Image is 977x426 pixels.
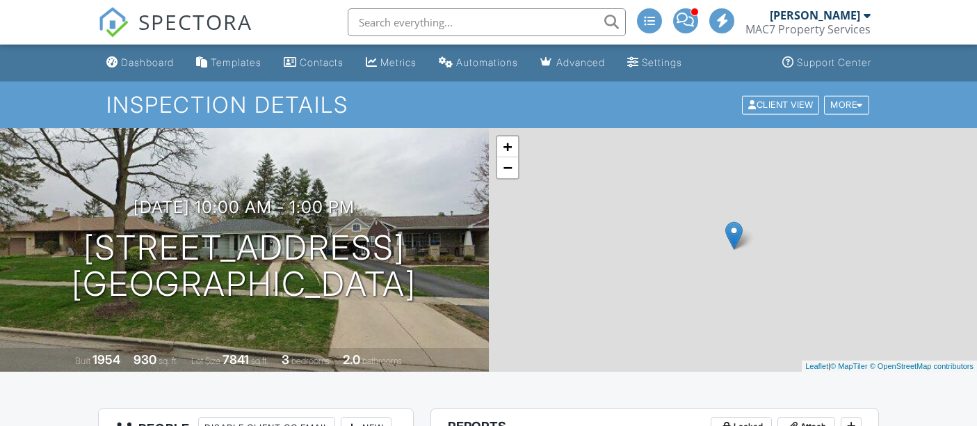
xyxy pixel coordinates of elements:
span: Lot Size [191,356,220,366]
a: Zoom in [497,136,518,157]
a: Dashboard [101,50,179,76]
div: Client View [742,95,819,114]
span: Built [75,356,90,366]
span: bedrooms [291,356,330,366]
div: 7841 [223,352,249,367]
a: Metrics [360,50,422,76]
div: Advanced [556,56,605,68]
a: Automations (Advanced) [433,50,524,76]
div: Contacts [300,56,344,68]
span: sq. ft. [159,356,178,366]
img: The Best Home Inspection Software - Spectora [98,7,129,38]
a: Settings [622,50,688,76]
div: Support Center [797,56,871,68]
h1: Inspection Details [106,93,870,117]
a: Support Center [777,50,877,76]
input: Search everything... [348,8,626,36]
div: MAC7 Property Services [745,22,871,36]
div: Metrics [380,56,417,68]
a: Contacts [278,50,349,76]
div: 930 [134,352,156,367]
div: 1954 [92,352,120,367]
div: Templates [211,56,261,68]
a: Advanced [535,50,611,76]
span: SPECTORA [138,7,252,36]
div: Dashboard [121,56,174,68]
span: bathrooms [362,356,402,366]
a: © OpenStreetMap contributors [870,362,974,370]
h3: [DATE] 10:00 am - 1:00 pm [134,198,355,216]
a: Templates [191,50,267,76]
a: Zoom out [497,157,518,178]
div: 2.0 [343,352,360,367]
a: Client View [741,99,823,109]
a: © MapTiler [830,362,868,370]
div: More [824,95,869,114]
span: sq.ft. [251,356,268,366]
div: [PERSON_NAME] [770,8,860,22]
div: 3 [282,352,289,367]
div: Automations [456,56,518,68]
h1: [STREET_ADDRESS] [GEOGRAPHIC_DATA] [72,230,417,303]
div: Settings [642,56,682,68]
div: | [802,361,977,372]
a: Leaflet [805,362,828,370]
a: SPECTORA [98,19,252,48]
